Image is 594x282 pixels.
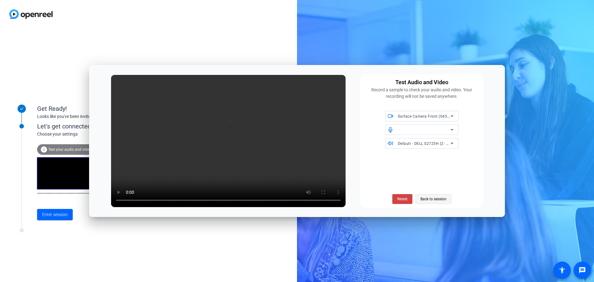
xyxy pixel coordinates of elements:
[397,196,407,202] span: Retest
[37,122,174,131] div: Let's get connected.
[415,194,451,204] button: Back to session
[37,104,161,113] div: Get Ready!
[398,141,509,146] span: Default - DELL S2725H (2- HD Audio Driver for Display Audio)
[364,87,480,100] div: Record a sample to check your audio and video. Your recording will not be saved anywhere.
[37,131,174,137] div: Choose your settings
[579,267,586,274] mat-icon: message
[42,211,68,218] span: Enter session
[395,78,448,87] div: Test Audio and Video
[420,193,446,205] span: Back to session
[48,147,91,152] span: Test your audio and video
[398,114,461,119] span: Surface Camera Front (045e:0c85)
[392,194,412,204] button: Retest
[558,267,566,274] mat-icon: accessibility
[37,113,161,120] div: Looks like you've been invited to join
[40,146,48,153] mat-icon: info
